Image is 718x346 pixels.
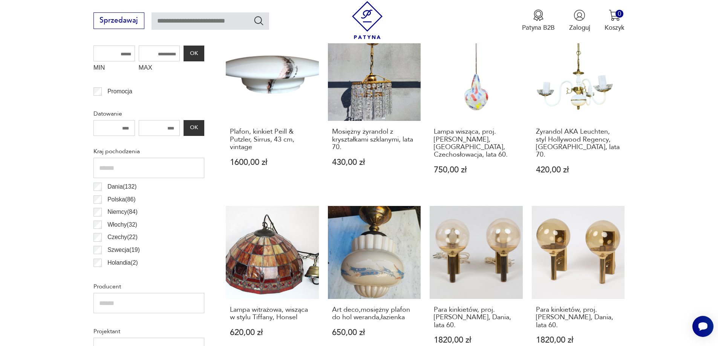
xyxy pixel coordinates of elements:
h3: Para kinkietów, proj. [PERSON_NAME], Dania, lata 60. [434,306,519,329]
button: OK [184,120,204,136]
button: 0Koszyk [605,9,625,32]
a: Plafon, kinkiet Peill & Putzler, Sirrus, 43 cm, vintagePlafon, kinkiet Peill & Putzler, Sirrus, 4... [226,28,319,192]
h3: Żyrandol AKA Leuchten, styl Hollywood Regency, [GEOGRAPHIC_DATA], lata 70. [536,128,621,159]
h3: Mosiężny żyrandol z kryształkami szklanymi, lata 70. [332,128,417,151]
button: Zaloguj [569,9,590,32]
p: Promocja [107,87,132,96]
a: Mosiężny żyrandol z kryształkami szklanymi, lata 70.Mosiężny żyrandol z kryształkami szklanymi, l... [328,28,421,192]
h3: Para kinkietów, proj. [PERSON_NAME], Dania, lata 60. [536,306,621,329]
p: 1600,00 zł [230,159,315,166]
button: Sprzedawaj [93,12,144,29]
p: Zaloguj [569,23,590,32]
p: Kraj pochodzenia [93,146,204,156]
button: Szukaj [253,15,264,26]
p: 430,00 zł [332,159,417,166]
p: Producent [93,282,204,291]
h3: Lampa wisząca, proj. [PERSON_NAME], [GEOGRAPHIC_DATA], Czechosłowacja, lata 60. [434,128,519,159]
label: MAX [139,61,180,76]
p: Dania ( 132 ) [107,182,136,192]
img: Ikona medalu [533,9,544,21]
img: Ikona koszyka [609,9,620,21]
p: Niemcy ( 84 ) [107,207,138,217]
p: 620,00 zł [230,329,315,337]
p: Patyna B2B [522,23,555,32]
a: Żyrandol AKA Leuchten, styl Hollywood Regency, Niemcy, lata 70.Żyrandol AKA Leuchten, styl Hollyw... [532,28,625,192]
p: 1820,00 zł [536,336,621,344]
a: Ikona medaluPatyna B2B [522,9,555,32]
p: 750,00 zł [434,166,519,174]
p: Datowanie [93,109,204,119]
p: [GEOGRAPHIC_DATA] ( 2 ) [107,270,176,280]
iframe: Smartsupp widget button [692,316,713,337]
p: Koszyk [605,23,625,32]
p: Holandia ( 2 ) [107,258,138,268]
div: 0 [615,10,623,18]
h3: Art deco,mosiężny plafon do hol weranda,łazienka [332,306,417,322]
p: Włochy ( 32 ) [107,220,137,230]
h3: Plafon, kinkiet Peill & Putzler, Sirrus, 43 cm, vintage [230,128,315,151]
p: Szwecja ( 19 ) [107,245,140,255]
p: Czechy ( 22 ) [107,232,138,242]
a: Sprzedawaj [93,18,144,24]
button: OK [184,46,204,61]
h3: Lampa witrażowa, wisząca w stylu Tiffany, Honsel [230,306,315,322]
p: Projektant [93,326,204,336]
p: 650,00 zł [332,329,417,337]
p: 420,00 zł [536,166,621,174]
img: Patyna - sklep z meblami i dekoracjami vintage [348,1,386,39]
label: MIN [93,61,135,76]
p: 1820,00 zł [434,336,519,344]
a: Lampa wisząca, proj. J. Junek, Zukov, Czechosłowacja, lata 60.Lampa wisząca, proj. [PERSON_NAME],... [430,28,523,192]
img: Ikonka użytkownika [574,9,585,21]
p: Polska ( 86 ) [107,195,136,204]
button: Patyna B2B [522,9,555,32]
